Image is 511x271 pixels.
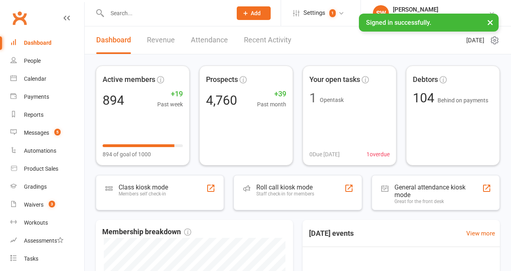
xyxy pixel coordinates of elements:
[10,250,84,268] a: Tasks
[157,100,183,109] span: Past week
[10,70,84,88] a: Calendar
[24,255,38,262] div: Tasks
[24,219,48,226] div: Workouts
[24,130,49,136] div: Messages
[49,201,55,207] span: 3
[366,150,390,159] span: 1 overdue
[24,165,58,172] div: Product Sales
[438,97,488,104] span: Behind on payments
[10,124,84,142] a: Messages 5
[103,94,124,107] div: 894
[119,183,168,191] div: Class kiosk mode
[366,19,431,26] span: Signed in successfully.
[10,232,84,250] a: Assessments
[256,183,314,191] div: Roll call kiosk mode
[24,94,49,100] div: Payments
[24,40,51,46] div: Dashboard
[309,150,340,159] span: 0 Due [DATE]
[105,8,226,19] input: Search...
[303,4,325,22] span: Settings
[103,74,155,86] span: Active members
[413,74,438,86] span: Debtors
[24,201,44,208] div: Waivers
[10,142,84,160] a: Automations
[54,129,61,135] span: 5
[24,237,63,244] div: Assessments
[10,106,84,124] a: Reports
[466,36,484,45] span: [DATE]
[257,88,286,100] span: +39
[394,199,482,204] div: Great for the front desk
[10,178,84,196] a: Gradings
[373,5,389,21] div: SW
[329,9,336,17] span: 1
[147,26,175,54] a: Revenue
[244,26,291,54] a: Recent Activity
[393,6,489,13] div: [PERSON_NAME]
[257,100,286,109] span: Past month
[10,196,84,214] a: Waivers 3
[320,97,344,103] span: Open task
[10,8,30,28] a: Clubworx
[10,160,84,178] a: Product Sales
[96,26,131,54] a: Dashboard
[102,226,191,238] span: Membership breakdown
[206,94,237,107] div: 4,760
[24,58,41,64] div: People
[483,14,497,31] button: ×
[24,183,47,190] div: Gradings
[103,150,151,159] span: 894 of goal of 1000
[309,74,360,86] span: Your open tasks
[10,52,84,70] a: People
[24,147,56,154] div: Automations
[413,90,438,106] span: 104
[119,191,168,197] div: Members self check-in
[256,191,314,197] div: Staff check-in for members
[466,229,495,238] a: View more
[394,183,482,199] div: General attendance kiosk mode
[303,226,360,241] h3: [DATE] events
[10,214,84,232] a: Workouts
[237,6,271,20] button: Add
[10,88,84,106] a: Payments
[393,13,489,20] div: The Fight Centre [GEOGRAPHIC_DATA]
[191,26,228,54] a: Attendance
[10,34,84,52] a: Dashboard
[24,76,46,82] div: Calendar
[157,88,183,100] span: +19
[24,112,44,118] div: Reports
[206,74,238,86] span: Prospects
[309,92,317,104] div: 1
[251,10,261,16] span: Add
